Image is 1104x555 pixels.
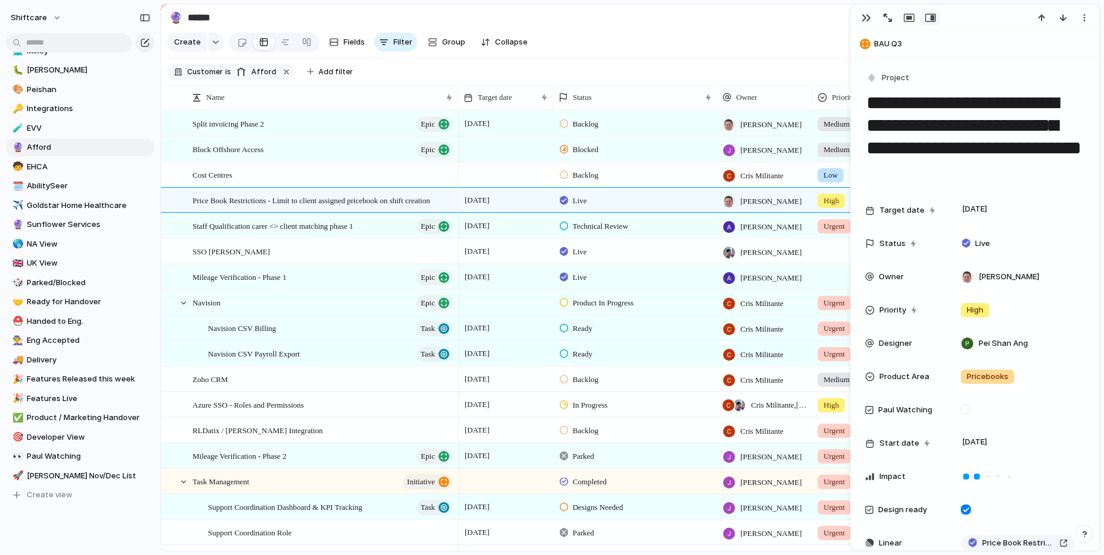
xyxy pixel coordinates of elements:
span: Ready [573,323,592,335]
a: 🌎NA View [6,235,154,253]
div: 🔮 [12,218,21,232]
span: [PERSON_NAME] [740,528,802,540]
span: [DATE] [462,244,493,258]
span: [PERSON_NAME] [740,144,802,156]
span: Peishan [27,84,150,96]
span: Paul Watching [27,450,150,462]
span: Zoho CRM [193,372,228,386]
button: 🧒 [11,161,23,173]
span: [DATE] [462,116,493,131]
span: Mileage Verification - Phase 1 [193,270,286,283]
span: Product / Marketing Handover [27,412,150,424]
span: Task [421,499,435,516]
span: Urgent [824,425,845,437]
button: 🔑 [11,103,23,115]
span: Epic [421,269,435,286]
span: [DATE] [462,449,493,463]
button: 👀 [11,450,23,462]
button: Filter [374,33,417,52]
div: 🎯 [12,430,21,444]
button: ✈️ [11,200,23,212]
span: Collapse [495,36,528,48]
div: ✈️ [12,198,21,212]
span: [PERSON_NAME] [740,272,802,284]
button: is [223,65,234,78]
button: 🔮 [11,141,23,153]
div: 🚀[PERSON_NAME] Nov/Dec List [6,467,154,485]
span: Paul Watching [878,404,932,416]
button: Epic [417,295,452,311]
span: Epic [421,448,435,465]
a: ⛑️Handed to Eng. [6,313,154,330]
span: Ready [573,348,592,360]
div: ✅Product / Marketing Handover [6,409,154,427]
span: Handed to Eng. [27,316,150,327]
span: Pricebooks [967,371,1008,383]
span: Navision CSV Payroll Export [208,346,300,360]
span: Azure SSO - Roles and Permissions [193,398,304,411]
span: Afford [27,141,150,153]
div: 🧪EVV [6,119,154,137]
span: Product In Progress [573,297,634,309]
span: Medium [824,374,850,386]
span: Create view [27,489,72,501]
span: Customer [187,67,223,77]
span: [PERSON_NAME] [740,451,802,463]
span: Navision CSV Billing [208,321,276,335]
span: Fields [343,36,365,48]
span: [DATE] [462,398,493,412]
span: Task [421,320,435,337]
span: Filter [393,36,412,48]
a: 🎉Features Live [6,390,154,408]
button: Task [417,500,452,515]
span: Features Released this week [27,373,150,385]
span: Block Offshore Access [193,142,264,156]
button: 🔮 [166,8,185,27]
div: 👀Paul Watching [6,447,154,465]
button: Create [167,33,207,52]
span: [DATE] [959,202,991,216]
span: [DATE] [462,423,493,437]
span: Ready for Handover [27,296,150,308]
div: ✈️Goldstar Home Healthcare [6,197,154,215]
button: Afford [232,65,279,78]
a: 🐛[PERSON_NAME] [6,61,154,79]
span: EVV [27,122,150,134]
span: Priority [879,304,906,316]
div: 🚀 [12,469,21,483]
span: [PERSON_NAME] [740,195,802,207]
span: [DATE] [462,193,493,207]
span: Target date [879,204,925,216]
span: Support Coordination Role [208,525,292,539]
span: Task Management [193,474,249,488]
span: Navision [193,295,220,309]
span: Medium [824,118,850,130]
a: 🤝Ready for Handover [6,293,154,311]
span: Backlog [573,425,598,437]
span: Cost Centres [193,168,232,181]
div: 🎲Parked/Blocked [6,274,154,292]
span: is [225,67,231,77]
span: High [967,304,983,316]
span: Parked/Blocked [27,277,150,289]
button: 🇬🇧 [11,257,23,269]
span: Mileage Verification - Phase 2 [193,449,286,462]
span: Linear [879,537,902,549]
span: Features Live [27,393,150,405]
div: 🔮Afford [6,138,154,156]
div: 👨‍🏭Eng Accepted [6,332,154,349]
button: 👨‍🏭 [11,335,23,346]
div: 🚚 [12,353,21,367]
span: Epic [421,295,435,311]
span: Developer View [27,431,150,443]
div: 🚚Delivery [6,351,154,369]
span: Project [882,72,909,84]
div: 🌎 [12,237,21,251]
button: 🚚 [11,354,23,366]
button: 🎨 [11,84,23,96]
div: 🎨Peishan [6,81,154,99]
span: [PERSON_NAME] [740,477,802,488]
a: 🔮Sunflower Services [6,216,154,234]
button: Fields [324,33,370,52]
